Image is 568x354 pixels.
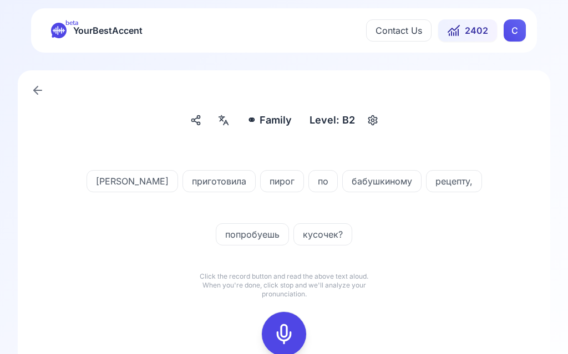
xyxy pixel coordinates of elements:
span: рецепту, [427,175,481,188]
p: Click the record button and read the above text aloud. When you're done, click stop and we'll ana... [195,272,373,299]
span: бабушкиному [343,175,421,188]
span: приготовила [183,175,255,188]
button: пирог [260,170,304,192]
span: по [309,175,337,188]
div: Level: B2 [305,110,359,130]
button: попробуешь [216,223,289,245]
button: CC [504,19,526,42]
button: кусочек? [293,223,352,245]
button: по [308,170,338,192]
button: Contact Us [366,19,432,42]
span: Family [260,112,292,128]
span: кусочек? [294,228,352,241]
span: ⚭ [247,112,256,128]
span: 2402 [465,24,488,37]
div: C [504,19,526,42]
button: ⚭Family [242,110,296,130]
span: пирог [261,175,303,188]
button: бабушкиному [342,170,422,192]
span: [PERSON_NAME] [87,175,177,188]
button: приготовила [182,170,256,192]
span: попробуешь [216,228,288,241]
span: beta [65,18,78,27]
span: YourBestAccent [73,23,143,38]
button: рецепту, [426,170,482,192]
a: betaYourBestAccent [42,23,151,38]
button: Level: B2 [305,110,382,130]
button: [PERSON_NAME] [87,170,178,192]
button: 2402 [438,19,497,42]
